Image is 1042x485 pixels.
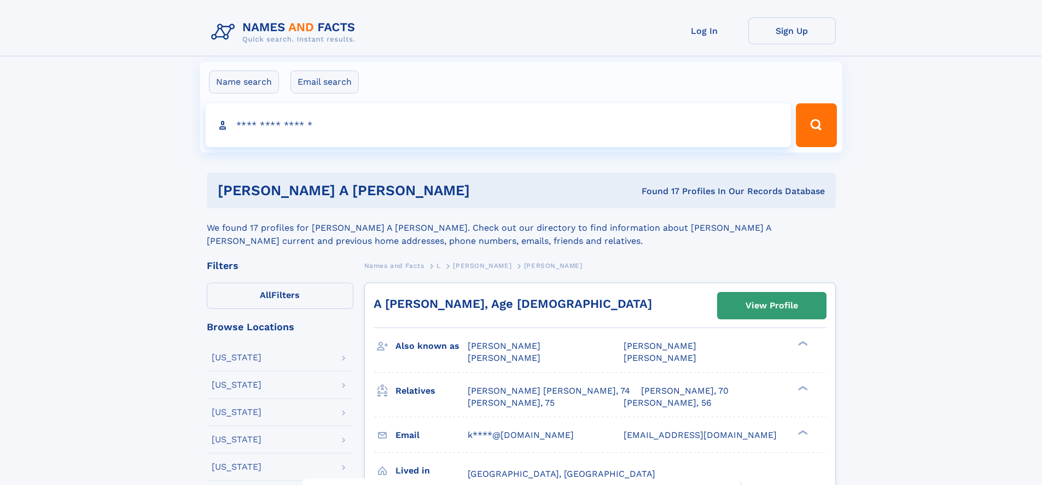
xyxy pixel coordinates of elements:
[468,353,540,363] span: [PERSON_NAME]
[207,322,353,332] div: Browse Locations
[395,382,468,400] h3: Relatives
[212,353,261,362] div: [US_STATE]
[641,385,729,397] a: [PERSON_NAME], 70
[718,293,826,319] a: View Profile
[207,283,353,309] label: Filters
[209,71,279,94] label: Name search
[795,429,808,436] div: ❯
[212,463,261,471] div: [US_STATE]
[218,184,556,197] h1: [PERSON_NAME] A [PERSON_NAME]
[364,259,424,272] a: Names and Facts
[624,341,696,351] span: [PERSON_NAME]
[468,397,555,409] a: [PERSON_NAME], 75
[436,262,441,270] span: L
[395,337,468,355] h3: Also known as
[795,384,808,391] div: ❯
[395,461,468,480] h3: Lived in
[748,17,836,44] a: Sign Up
[468,385,630,397] a: [PERSON_NAME] [PERSON_NAME], 74
[260,290,271,300] span: All
[624,397,712,409] a: [PERSON_NAME], 56
[212,381,261,389] div: [US_STATE]
[212,408,261,417] div: [US_STATE]
[207,261,353,271] div: Filters
[374,297,652,311] a: A [PERSON_NAME], Age [DEMOGRAPHIC_DATA]
[206,103,791,147] input: search input
[453,262,511,270] span: [PERSON_NAME]
[468,469,655,479] span: [GEOGRAPHIC_DATA], [GEOGRAPHIC_DATA]
[661,17,748,44] a: Log In
[395,426,468,445] h3: Email
[290,71,359,94] label: Email search
[795,340,808,347] div: ❯
[524,262,583,270] span: [PERSON_NAME]
[468,341,540,351] span: [PERSON_NAME]
[746,293,798,318] div: View Profile
[212,435,261,444] div: [US_STATE]
[796,103,836,147] button: Search Button
[207,208,836,248] div: We found 17 profiles for [PERSON_NAME] A [PERSON_NAME]. Check out our directory to find informati...
[453,259,511,272] a: [PERSON_NAME]
[556,185,825,197] div: Found 17 Profiles In Our Records Database
[436,259,441,272] a: L
[207,17,364,47] img: Logo Names and Facts
[624,430,777,440] span: [EMAIL_ADDRESS][DOMAIN_NAME]
[624,353,696,363] span: [PERSON_NAME]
